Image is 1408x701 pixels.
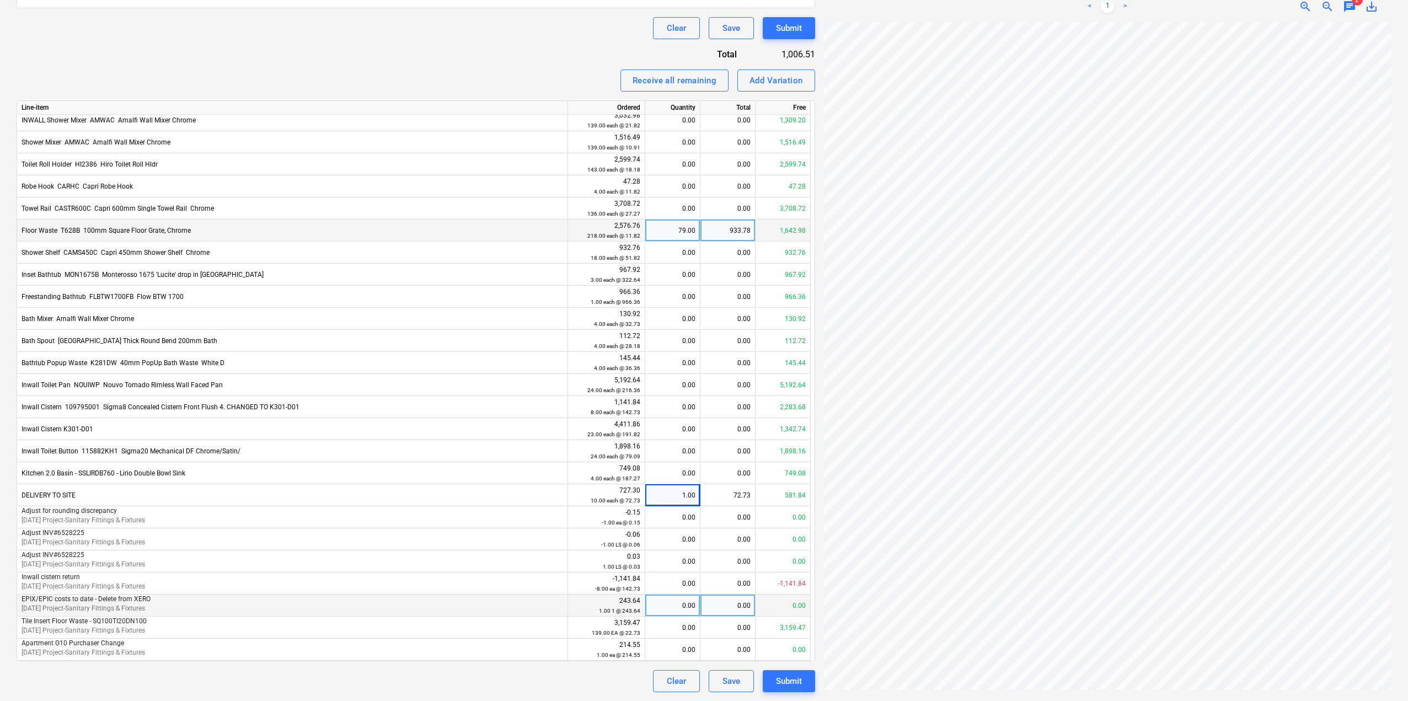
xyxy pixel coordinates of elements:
span: Tile Insert Floor Waste - SQ100TI20DN100 [22,617,147,625]
small: 4.00 each @ 36.36 [594,365,640,371]
div: 0.00 [700,506,756,528]
div: 0.00 [756,528,811,550]
div: 145.44 [756,352,811,374]
div: Inset Bathtub ­ MON1675B ­ Monterosso 1675 'Lucite' drop in [GEOGRAPHIC_DATA] [17,264,568,286]
div: 0.00 [756,595,811,617]
div: -1,141.84 [572,574,640,594]
div: 130.92 [756,308,811,330]
div: 0.00 [650,528,695,550]
div: 1,642.98 [756,220,811,242]
div: 1,342.74 [756,418,811,440]
div: 79.00 [650,220,695,242]
div: 0.00 [700,175,756,197]
small: 8.00 each @ 142.73 [591,409,640,415]
div: Clear [667,674,686,688]
div: 2,599.74 [572,154,640,175]
div: 0.00 [650,131,695,153]
div: Submit [776,674,802,688]
div: 0.00 [650,242,695,264]
small: 1.00 1 @ 243.64 [599,608,640,614]
div: 0.00 [650,308,695,330]
div: 0.00 [650,374,695,396]
div: Ordered [568,101,645,115]
div: 3,032.98 [572,110,640,131]
div: Inwall Toilet Button ­ 115882KH1 ­ Sigma20 Mechanical DF Chrome/Satin/ [17,440,568,462]
div: 727.30 [572,485,640,506]
small: 24.00 each @ 79.09 [591,453,640,459]
div: 0.00 [700,153,756,175]
div: 5,192.64 [756,374,811,396]
button: Receive all remaining [620,69,729,92]
div: 0.00 [700,264,756,286]
div: 47.28 [756,175,811,197]
button: Submit [763,670,815,692]
small: -1.00 ea @ 0.15 [602,520,640,526]
div: 0.00 [700,572,756,595]
small: 139.00 EA @ 22.73 [592,630,640,636]
span: Adjust for rounding discrepancy [22,507,117,515]
div: 0.00 [700,242,756,264]
div: Bath Spout ­ [GEOGRAPHIC_DATA] Thick Round Bend 200mm Bath [17,330,568,352]
div: 966.36 [572,287,640,307]
div: 0.00 [650,264,695,286]
div: Inwall Cistern ­ 109795001 ­ Sigma8 Concealed Cistern Front Flush 4. CHANGED TO K301-D01 [17,396,568,418]
small: 1.00 each @ 966.36 [591,299,640,305]
div: 1,898.16 [572,441,640,462]
small: 1.00 ea @ 214.55 [597,652,640,658]
div: 0.00 [700,550,756,572]
span: 3-15-03 Project-Sanitary Fittings & Fixtures [22,649,145,656]
div: 0.00 [700,374,756,396]
div: 0.00 [756,550,811,572]
div: 0.00 [650,153,695,175]
small: 18.00 each @ 51.82 [591,255,640,261]
div: 0.00 [650,330,695,352]
div: 3,159.47 [756,617,811,639]
div: 214.55 [572,640,640,660]
div: 0.00 [700,639,756,661]
small: 4.00 each @ 187.27 [591,475,640,481]
div: 72.73 [700,484,756,506]
div: 0.00 [700,286,756,308]
span: 3-15-03 Project-Sanitary Fittings & Fixtures [22,627,145,634]
div: Free [756,101,811,115]
small: -1.00 LS @ 0.06 [601,542,640,548]
small: 24.00 each @ 216.36 [587,387,640,393]
small: 143.00 each @ 18.18 [587,167,640,173]
div: Toilet Roll Holder ­ HI2386 ­ Hiro Toilet Roll Hldr [17,153,568,175]
small: 23.00 each @ 191.82 [587,431,640,437]
span: EPIX/EPIC costs to date - Delete from XERO [22,595,151,603]
div: Shower Mixer ­ AMWAC ­ Amalfi Wall Mixer Chrome [17,131,568,153]
div: 243.64 [572,596,640,616]
small: 4.00 each @ 28.18 [594,343,640,349]
div: 0.00 [700,197,756,220]
small: 218.00 each @ 11.82 [587,233,640,239]
div: DELIVERY TO SITE [17,484,568,506]
div: 932.76 [756,242,811,264]
button: Submit [763,17,815,39]
div: 0.00 [700,131,756,153]
div: 0.03 [572,552,640,572]
div: 0.00 [650,352,695,374]
div: 0.00 [650,617,695,639]
div: 1,309.20 [756,109,811,131]
div: 2,599.74 [756,153,811,175]
div: Submit [776,21,802,35]
div: 1,898.16 [756,440,811,462]
div: Bathtub Pop­up Waste ­ K281DW ­ 40mm Pop­Up Bath Waste ­ White D [17,352,568,374]
div: Quantity [645,101,700,115]
div: 0.00 [700,308,756,330]
div: 145.44 [572,353,640,373]
span: 3-15-03 Project-Sanitary Fittings & Fixtures [22,560,145,568]
iframe: Chat Widget [1353,648,1408,701]
div: 0.00 [650,197,695,220]
div: 1,006.51 [754,48,815,61]
div: 0.00 [650,595,695,617]
div: 967.92 [572,265,640,285]
div: 5,192.64 [572,375,640,395]
span: Inwall cistern return [22,573,80,581]
div: 967.92 [756,264,811,286]
div: 0.00 [700,418,756,440]
div: 112.72 [756,330,811,352]
div: 0.00 [756,639,811,661]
